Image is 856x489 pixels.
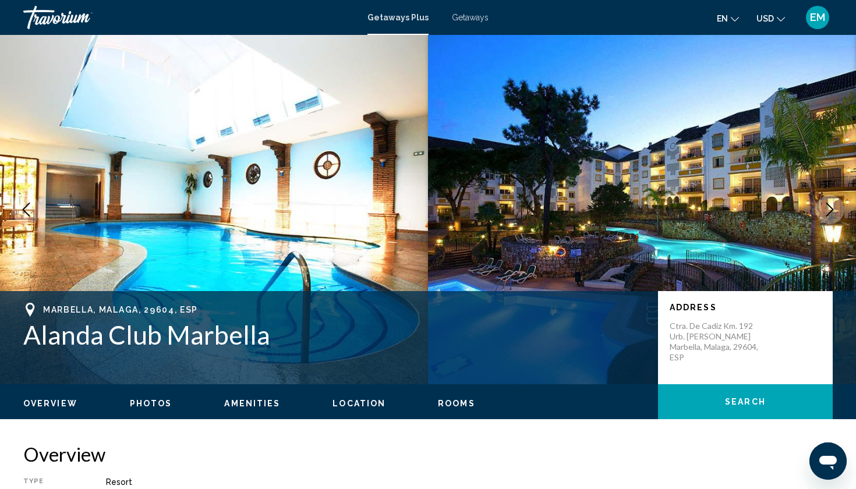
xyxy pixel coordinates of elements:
button: Location [333,398,385,409]
div: Resort [106,477,833,487]
span: Location [333,399,385,408]
button: Amenities [224,398,280,409]
span: USD [756,14,774,23]
a: Getaways [452,13,489,22]
p: Ctra. de Cadiz Km. 192 Urb. [PERSON_NAME] Marbella, Malaga, 29604, ESP [670,321,763,363]
span: Search [725,398,766,407]
button: Next image [815,195,844,224]
h2: Overview [23,442,833,466]
iframe: Bouton de lancement de la fenêtre de messagerie [809,442,847,480]
span: Overview [23,399,77,408]
span: Photos [130,399,172,408]
span: Amenities [224,399,280,408]
button: Change language [717,10,739,27]
button: Overview [23,398,77,409]
p: Address [670,303,821,312]
a: Getaways Plus [367,13,429,22]
button: Search [658,384,833,419]
button: User Menu [802,5,833,30]
div: Type [23,477,77,487]
button: Photos [130,398,172,409]
button: Previous image [12,195,41,224]
span: EM [810,12,825,23]
button: Change currency [756,10,785,27]
a: Travorium [23,6,356,29]
span: Rooms [438,399,475,408]
span: Marbella, Malaga, 29604, ESP [43,305,198,314]
span: en [717,14,728,23]
h1: Alanda Club Marbella [23,320,646,350]
button: Rooms [438,398,475,409]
